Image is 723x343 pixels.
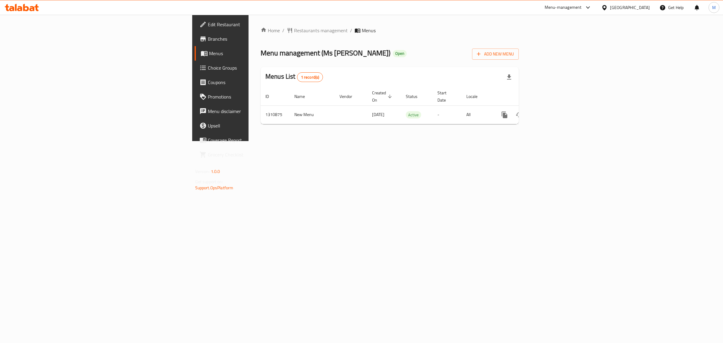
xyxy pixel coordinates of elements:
[287,27,348,34] a: Restaurants management
[372,111,384,118] span: [DATE]
[208,93,308,100] span: Promotions
[195,61,313,75] a: Choice Groups
[208,79,308,86] span: Coupons
[195,178,223,186] span: Get support on:
[209,50,308,57] span: Menus
[294,27,348,34] span: Restaurants management
[208,21,308,28] span: Edit Restaurant
[462,105,493,124] td: All
[472,49,519,60] button: Add New Menu
[208,151,308,158] span: Grocery Checklist
[195,147,313,162] a: Grocery Checklist
[297,72,323,82] div: Total records count
[208,122,308,129] span: Upsell
[195,46,313,61] a: Menus
[294,93,313,100] span: Name
[340,93,360,100] span: Vendor
[265,93,277,100] span: ID
[195,118,313,133] a: Upsell
[208,108,308,115] span: Menu disclaimer
[261,46,390,60] span: Menu management ( Ms [PERSON_NAME] )
[493,87,560,106] th: Actions
[208,137,308,144] span: Coverage Report
[195,17,313,32] a: Edit Restaurant
[512,108,526,122] button: Change Status
[195,75,313,90] a: Coupons
[362,27,376,34] span: Menus
[393,50,407,57] div: Open
[477,50,514,58] span: Add New Menu
[195,104,313,118] a: Menu disclaimer
[466,93,485,100] span: Locale
[437,89,454,104] span: Start Date
[497,108,512,122] button: more
[372,89,394,104] span: Created On
[545,4,582,11] div: Menu-management
[211,168,220,175] span: 1.0.0
[433,105,462,124] td: -
[208,35,308,42] span: Branches
[350,27,352,34] li: /
[261,27,519,34] nav: breadcrumb
[406,112,421,118] span: Active
[208,64,308,71] span: Choice Groups
[610,4,650,11] div: [GEOGRAPHIC_DATA]
[712,4,716,11] span: M
[265,72,323,82] h2: Menus List
[261,87,560,124] table: enhanced table
[195,168,210,175] span: Version:
[195,184,233,192] a: Support.OpsPlatform
[195,90,313,104] a: Promotions
[502,70,516,84] div: Export file
[195,32,313,46] a: Branches
[406,93,425,100] span: Status
[393,51,407,56] span: Open
[195,133,313,147] a: Coverage Report
[297,74,323,80] span: 1 record(s)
